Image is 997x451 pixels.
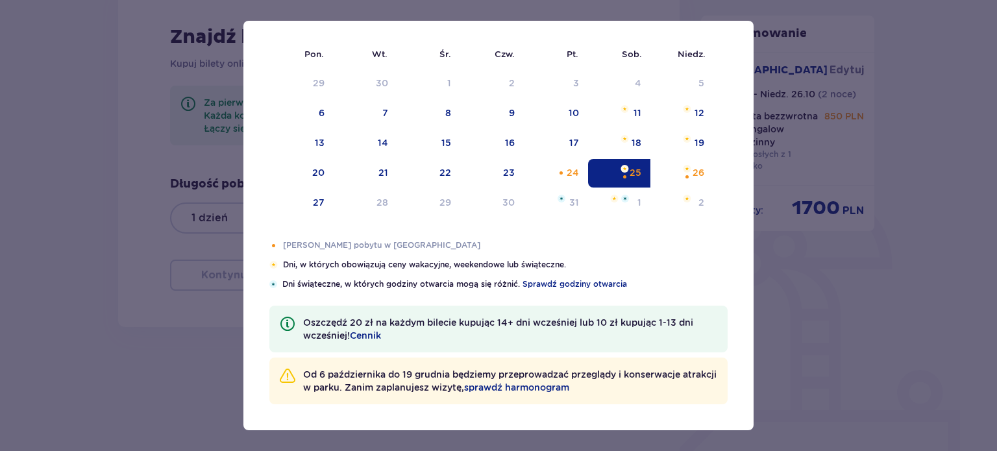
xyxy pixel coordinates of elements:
[460,99,524,128] td: 9
[269,129,334,158] td: 13
[447,77,451,90] div: 1
[269,241,278,250] div: Pomarańczowa kropka
[698,77,704,90] div: 5
[505,136,515,149] div: 16
[650,99,713,128] td: Pomarańczowa gwiazdka12
[650,159,713,188] td: Pomarańczowa gwiazdka26
[524,189,588,217] td: Data niedostępna. piątek, 31 października 2025
[695,136,704,149] div: 19
[558,195,565,202] img: Niebieska gwiazdka
[588,159,651,188] td: Data zaznaczona. sobota, 25 października 2025
[441,136,451,149] div: 15
[312,166,325,179] div: 20
[313,77,325,90] div: 29
[683,135,691,143] img: Pomarańczowa gwiazdka
[509,77,515,90] div: 2
[460,189,524,217] td: Data niedostępna. czwartek, 30 października 2025
[495,49,515,59] small: Czw.
[693,166,704,179] div: 26
[464,381,569,394] a: sprawdź harmonogram
[621,165,629,173] img: Pomarańczowa gwiazdka
[698,196,704,209] div: 2
[460,129,524,158] td: 16
[567,166,579,179] div: 24
[635,77,641,90] div: 4
[283,259,728,271] p: Dni, w których obowiązują ceny wakacyjne, weekendowe lub świąteczne.
[378,136,388,149] div: 14
[334,69,398,98] td: Data niedostępna. wtorek, 30 września 2025
[303,316,717,342] p: Oszczędź 20 zł na każdym bilecie kupując 14+ dni wcześniej lub 10 zł kupując 1-13 dni wcześniej!
[445,106,451,119] div: 8
[588,129,651,158] td: Pomarańczowa gwiazdka18
[269,159,334,188] td: 20
[637,196,641,209] div: 1
[588,69,651,98] td: Data niedostępna. sobota, 4 października 2025
[567,49,578,59] small: Pt.
[610,195,619,202] img: Pomarańczowa gwiazdka
[632,136,641,149] div: 18
[502,196,515,209] div: 30
[397,69,460,98] td: Data niedostępna. środa, 1 października 2025
[319,106,325,119] div: 6
[588,189,651,217] td: Data niedostępna. sobota, 1 listopada 2025
[573,77,579,90] div: 3
[621,195,629,202] img: Niebieska gwiazdka
[460,159,524,188] td: 23
[678,49,706,59] small: Niedz.
[378,166,388,179] div: 21
[439,196,451,209] div: 29
[622,49,642,59] small: Sob.
[303,368,717,394] p: Od 6 października do 19 grudnia będziemy przeprowadzać przeglądy i konserwacje atrakcji w parku. ...
[650,129,713,158] td: Pomarańczowa gwiazdka19
[334,189,398,217] td: Data niedostępna. wtorek, 28 października 2025
[313,196,325,209] div: 27
[509,106,515,119] div: 9
[557,169,565,177] div: Pomarańczowa kropka
[283,239,728,251] p: [PERSON_NAME] pobytu w [GEOGRAPHIC_DATA]
[397,129,460,158] td: 15
[269,69,334,98] td: Data niedostępna. poniedziałek, 29 września 2025
[524,129,588,158] td: 17
[334,159,398,188] td: 21
[397,99,460,128] td: 8
[315,136,325,149] div: 13
[376,77,388,90] div: 30
[683,105,691,113] img: Pomarańczowa gwiazdka
[683,165,691,173] img: Pomarańczowa gwiazdka
[269,280,277,288] img: Niebieska gwiazdka
[569,196,579,209] div: 31
[524,159,588,188] td: 24
[397,189,460,217] td: Data niedostępna. środa, 29 października 2025
[503,166,515,179] div: 23
[376,196,388,209] div: 28
[439,166,451,179] div: 22
[269,189,334,217] td: 27
[683,173,691,181] div: Pomarańczowa kropka
[621,105,629,113] img: Pomarańczowa gwiazdka
[334,99,398,128] td: 7
[439,49,451,59] small: Śr.
[634,106,641,119] div: 11
[650,69,713,98] td: Data niedostępna. niedziela, 5 października 2025
[269,99,334,128] td: 6
[621,135,629,143] img: Pomarańczowa gwiazdka
[350,329,381,342] a: Cennik
[397,159,460,188] td: 22
[650,189,713,217] td: Data niedostępna. niedziela, 2 listopada 2025
[523,278,627,290] a: Sprawdź godziny otwarcia
[588,99,651,128] td: Pomarańczowa gwiazdka11
[683,195,691,202] img: Pomarańczowa gwiazdka
[630,166,641,179] div: 25
[569,106,579,119] div: 10
[382,106,388,119] div: 7
[269,261,278,269] img: Pomarańczowa gwiazdka
[621,173,629,181] div: Pomarańczowa kropka
[695,106,704,119] div: 12
[304,49,324,59] small: Pon.
[524,69,588,98] td: Data niedostępna. piątek, 3 października 2025
[282,278,728,290] p: Dni świąteczne, w których godziny otwarcia mogą się różnić.
[334,129,398,158] td: 14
